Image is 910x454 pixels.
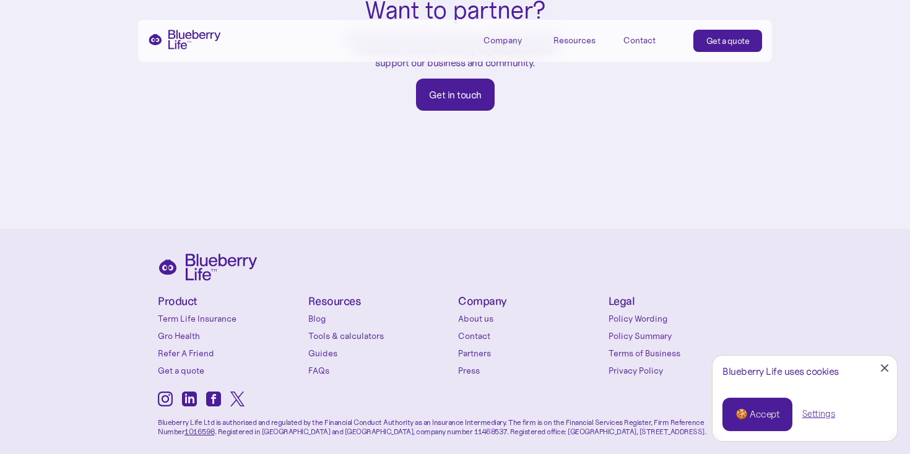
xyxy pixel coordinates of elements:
[308,330,453,342] a: Tools & calculators
[722,366,887,377] div: Blueberry Life uses cookies
[158,296,302,307] h4: Product
[458,364,602,377] a: Press
[308,296,453,307] h4: Resources
[623,35,656,46] div: Contact
[483,35,522,46] div: Company
[609,330,753,342] a: Policy Summary
[693,30,763,52] a: Get a quote
[802,408,835,421] a: Settings
[706,35,750,47] div: Get a quote
[623,30,679,50] a: Contact
[158,312,302,325] a: Term Life Insurance
[308,347,453,359] a: Guides
[553,30,609,50] div: Resources
[416,79,495,111] a: Get in touch
[722,398,792,431] a: 🍪 Accept
[458,296,602,307] h4: Company
[609,296,753,307] h4: Legal
[429,88,482,101] div: Get in touch
[184,427,215,436] a: 1016598
[158,347,302,359] a: Refer A Friend
[158,330,302,342] a: Gro Health
[158,409,752,436] p: Blueberry Life Ltd is authorised and regulated by the Financial Conduct Authority as an Insurance...
[148,30,221,49] a: home
[158,364,302,377] a: Get a quote
[308,364,453,377] a: FAQs
[609,347,753,359] a: Terms of Business
[609,364,753,377] a: Privacy Policy
[872,356,897,380] a: Close Cookie Popup
[735,408,779,421] div: 🍪 Accept
[553,35,596,46] div: Resources
[885,368,885,369] div: Close Cookie Popup
[483,30,539,50] div: Company
[458,330,602,342] a: Contact
[458,312,602,325] a: About us
[308,312,453,325] a: Blog
[458,347,602,359] a: Partners
[609,312,753,325] a: Policy Wording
